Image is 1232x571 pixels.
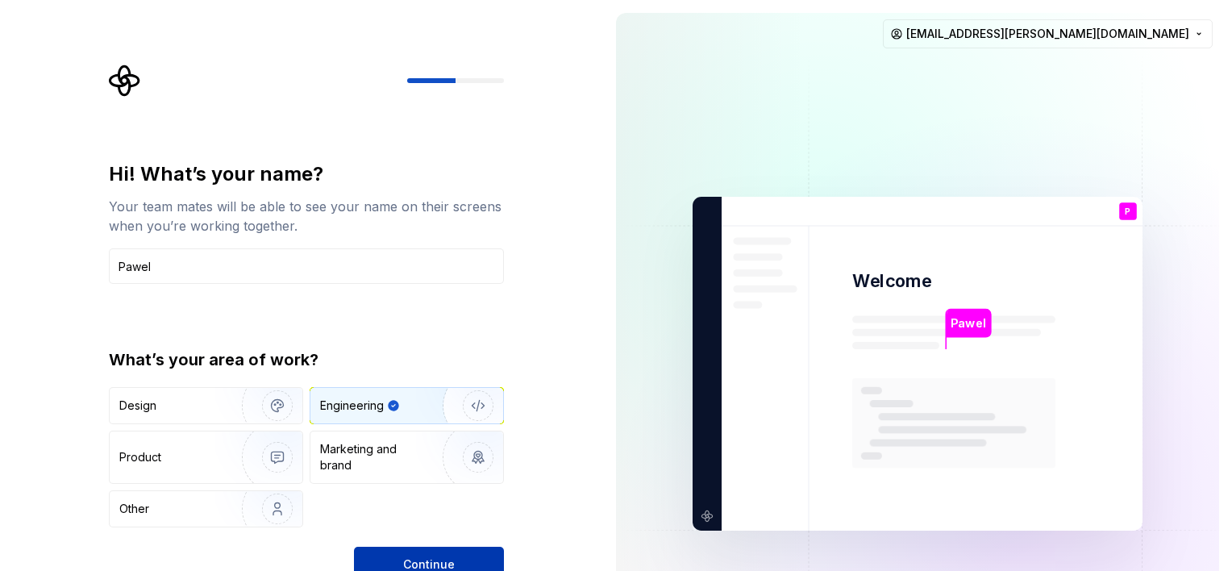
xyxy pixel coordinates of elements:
span: [EMAIL_ADDRESS][PERSON_NAME][DOMAIN_NAME] [906,26,1189,42]
button: [EMAIL_ADDRESS][PERSON_NAME][DOMAIN_NAME] [883,19,1213,48]
div: Product [119,449,161,465]
p: Pawel [951,315,985,332]
svg: Supernova Logo [109,65,141,97]
div: Engineering [320,398,384,414]
div: Design [119,398,156,414]
div: What’s your area of work? [109,348,504,371]
div: Marketing and brand [320,441,429,473]
p: Welcome [852,269,931,293]
input: Han Solo [109,248,504,284]
div: Other [119,501,149,517]
div: Your team mates will be able to see your name on their screens when you’re working together. [109,197,504,235]
p: P [1125,207,1130,216]
div: Hi! What’s your name? [109,161,504,187]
